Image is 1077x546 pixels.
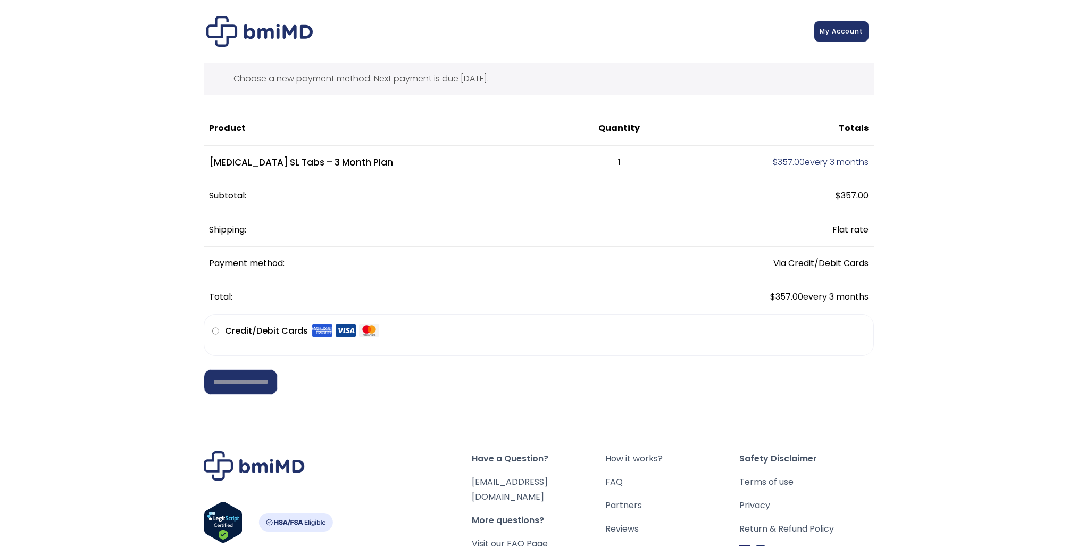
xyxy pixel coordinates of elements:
img: Brand Logo [204,451,305,481]
span: 357.00 [770,291,803,303]
img: HSA-FSA [258,513,333,532]
th: Product [204,112,570,145]
td: Via Credit/Debit Cards [668,247,873,280]
img: Checkout [206,16,313,47]
span: My Account [820,27,863,36]
img: Amex [312,324,332,337]
img: Mastercard [359,324,379,337]
span: 357.00 [836,189,869,202]
a: How it works? [605,451,739,466]
td: Flat rate [668,213,873,247]
a: [EMAIL_ADDRESS][DOMAIN_NAME] [472,476,548,503]
img: Visa [336,324,356,337]
div: Choose a new payment method. Next payment is due [DATE]. [204,63,874,95]
span: Safety Disclaimer [739,451,873,466]
span: More questions? [472,513,606,528]
td: 1 [570,146,669,180]
a: Partners [605,498,739,513]
a: Return & Refund Policy [739,522,873,536]
th: Total: [204,280,669,313]
th: Totals [668,112,873,145]
a: My Account [814,21,869,42]
th: Shipping: [204,213,669,247]
span: $ [836,189,841,202]
th: Subtotal: [204,179,669,213]
a: Reviews [605,522,739,536]
label: Credit/Debit Cards [225,322,379,340]
a: Terms of use [739,475,873,490]
th: Quantity [570,112,669,145]
span: $ [773,156,778,168]
th: Payment method: [204,247,669,280]
td: every 3 months [668,146,873,180]
img: Verify Approval for www.bmimd.com [204,501,243,543]
span: $ [770,291,775,303]
td: every 3 months [668,280,873,313]
a: Privacy [739,498,873,513]
a: FAQ [605,475,739,490]
span: 357.00 [773,156,805,168]
td: [MEDICAL_DATA] SL Tabs – 3 Month Plan [204,146,570,180]
span: Have a Question? [472,451,606,466]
